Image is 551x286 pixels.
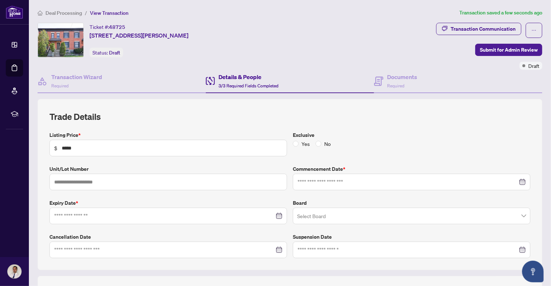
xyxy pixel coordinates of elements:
label: Exclusive [293,131,530,139]
span: Draft [109,49,120,56]
span: Submit for Admin Review [480,44,538,56]
span: home [38,10,43,16]
button: Open asap [522,261,544,282]
label: Suspension Date [293,233,530,241]
h2: Trade Details [49,111,530,122]
img: IMG-X12317001_1.jpg [38,23,83,57]
div: Ticket #: [90,23,125,31]
img: Profile Icon [8,265,21,278]
span: [STREET_ADDRESS][PERSON_NAME] [90,31,188,40]
label: Listing Price [49,131,287,139]
span: 3/3 Required Fields Completed [218,83,278,88]
span: No [321,140,334,148]
h4: Details & People [218,73,278,81]
li: / [85,9,87,17]
article: Transaction saved a few seconds ago [459,9,542,17]
div: Transaction Communication [451,23,516,35]
span: Yes [299,140,313,148]
button: Submit for Admin Review [475,44,542,56]
label: Cancellation Date [49,233,287,241]
span: Required [51,83,69,88]
label: Commencement Date [293,165,530,173]
span: ellipsis [532,28,537,33]
span: Deal Processing [45,10,82,16]
span: Required [387,83,404,88]
span: $ [54,144,57,152]
h4: Transaction Wizard [51,73,102,81]
img: logo [6,5,23,19]
button: Transaction Communication [436,23,521,35]
span: Draft [528,62,539,70]
div: Status: [90,48,123,57]
label: Expiry Date [49,199,287,207]
span: 48725 [109,24,125,30]
h4: Documents [387,73,417,81]
label: Unit/Lot Number [49,165,287,173]
label: Board [293,199,530,207]
span: View Transaction [90,10,129,16]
